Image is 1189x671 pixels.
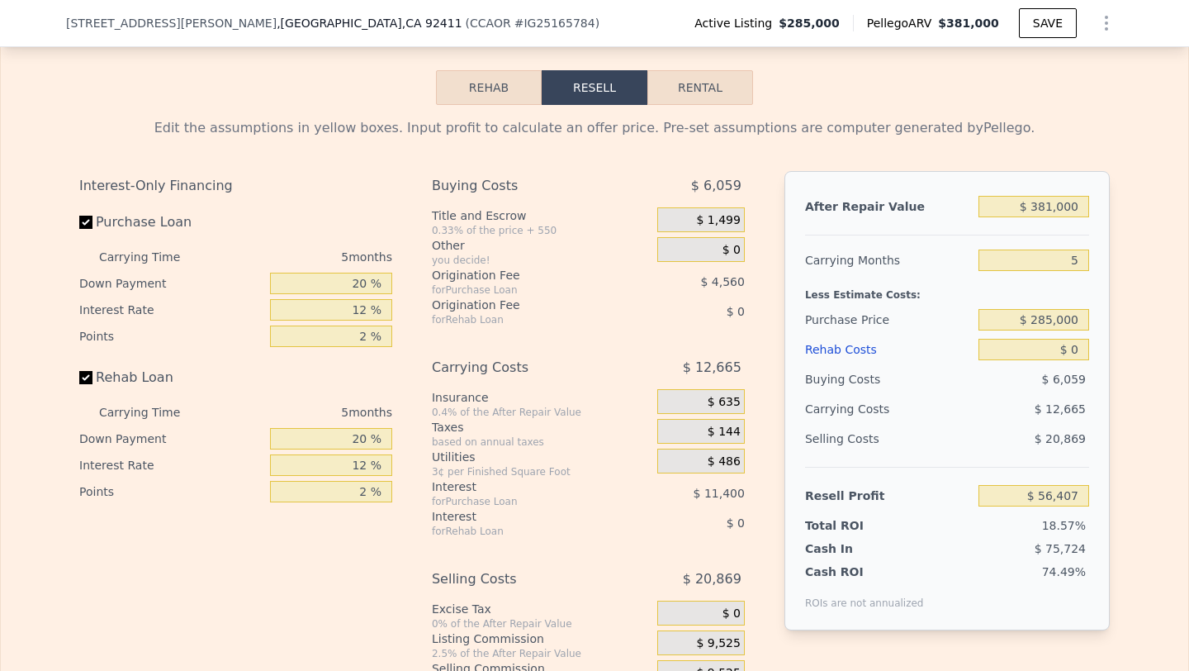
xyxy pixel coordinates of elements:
button: Resell [542,70,647,105]
span: $381,000 [938,17,999,30]
span: $ 486 [708,454,741,469]
span: $285,000 [779,15,840,31]
div: ( ) [466,15,600,31]
div: Listing Commission [432,631,651,647]
div: Carrying Costs [805,394,908,424]
div: 2.5% of the After Repair Value [432,647,651,660]
label: Rehab Loan [79,363,263,393]
div: Cash In [805,540,908,557]
div: for Purchase Loan [432,283,616,297]
div: Origination Fee [432,297,616,313]
div: Interest [432,508,616,525]
div: Interest Rate [79,297,263,323]
span: 74.49% [1042,565,1086,578]
div: 5 months [213,399,392,426]
div: Edit the assumptions in yellow boxes. Input profit to calculate an offer price. Pre-set assumptio... [79,118,1110,138]
input: Purchase Loan [79,216,92,229]
div: Selling Costs [805,424,972,454]
div: Selling Costs [432,564,616,594]
div: Other [432,237,651,254]
div: you decide! [432,254,651,267]
div: Title and Escrow [432,207,651,224]
span: $ 75,724 [1035,542,1086,555]
div: Taxes [432,419,651,435]
div: Carrying Months [805,245,972,275]
span: Pellego ARV [867,15,939,31]
div: for Rehab Loan [432,313,616,326]
div: Interest [432,478,616,495]
div: Cash ROI [805,564,924,580]
span: 18.57% [1042,519,1086,532]
span: $ 0 [727,305,745,318]
div: Less Estimate Costs: [805,275,1089,305]
span: CCAOR [470,17,511,30]
span: Active Listing [694,15,779,31]
span: # IG25165784 [514,17,595,30]
div: 3¢ per Finished Square Foot [432,465,651,478]
span: $ 6,059 [1042,373,1086,386]
div: ROIs are not annualized [805,580,924,610]
div: based on annual taxes [432,435,651,449]
div: 0.4% of the After Repair Value [432,406,651,419]
button: SAVE [1019,8,1077,38]
span: $ 12,665 [683,353,741,383]
button: Rental [647,70,753,105]
div: for Purchase Loan [432,495,616,508]
div: Carrying Costs [432,353,616,383]
span: $ 0 [722,607,741,621]
div: Carrying Time [99,399,206,426]
span: $ 20,869 [683,564,741,594]
div: Points [79,478,263,505]
span: $ 1,499 [696,213,740,228]
span: $ 20,869 [1035,432,1086,445]
div: 0% of the After Repair Value [432,617,651,631]
span: $ 4,560 [700,275,744,288]
div: 0.33% of the price + 550 [432,224,651,237]
label: Purchase Loan [79,207,263,237]
div: Resell Profit [805,481,972,511]
span: $ 12,665 [1035,402,1086,416]
div: Purchase Price [805,305,972,335]
input: Rehab Loan [79,371,92,384]
div: Buying Costs [805,364,972,394]
span: $ 0 [722,243,741,258]
span: $ 0 [727,516,745,530]
div: Down Payment [79,426,263,452]
div: 5 months [213,244,392,270]
div: for Rehab Loan [432,525,616,538]
div: Insurance [432,389,651,406]
span: $ 635 [708,395,741,410]
div: After Repair Value [805,192,972,221]
span: $ 144 [708,425,741,440]
div: Interest-Only Financing [79,171,392,201]
button: Show Options [1090,7,1123,40]
span: $ 9,525 [696,636,740,651]
span: $ 6,059 [691,171,741,201]
div: Buying Costs [432,171,616,201]
span: , [GEOGRAPHIC_DATA] [277,15,462,31]
div: Excise Tax [432,601,651,617]
div: Down Payment [79,270,263,297]
div: Rehab Costs [805,335,972,364]
div: Interest Rate [79,452,263,478]
div: Origination Fee [432,267,616,283]
div: Carrying Time [99,244,206,270]
span: , CA 92411 [402,17,462,30]
div: Total ROI [805,517,908,534]
button: Rehab [436,70,542,105]
span: [STREET_ADDRESS][PERSON_NAME] [66,15,277,31]
div: Utilities [432,449,651,465]
div: Points [79,323,263,350]
span: $ 11,400 [694,487,745,500]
